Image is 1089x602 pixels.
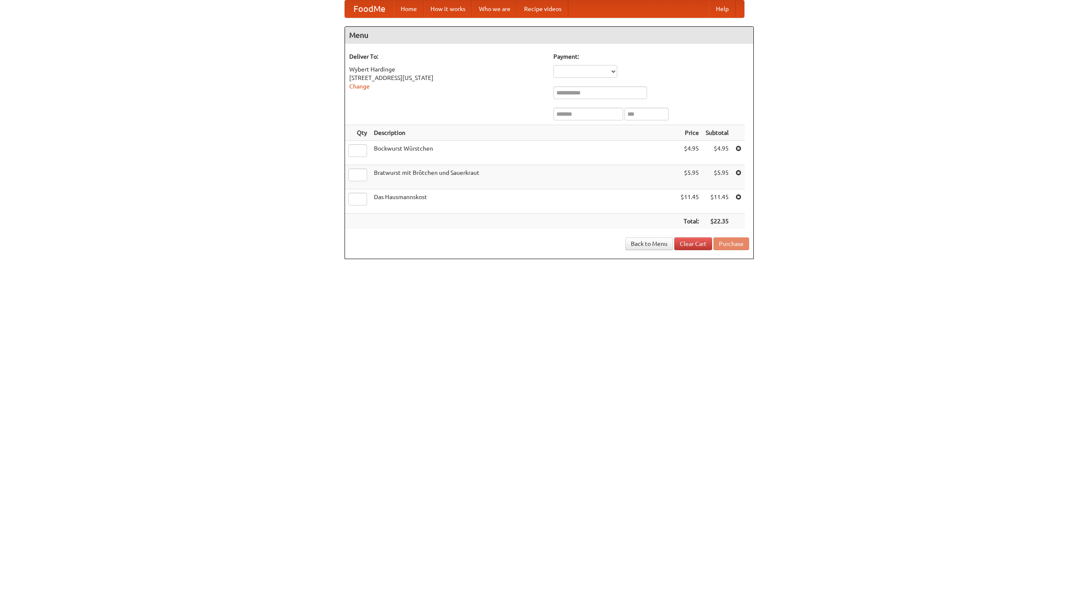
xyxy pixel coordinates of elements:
[702,214,732,229] th: $22.35
[713,237,749,250] button: Purchase
[553,52,749,61] h5: Payment:
[349,83,370,90] a: Change
[349,52,545,61] h5: Deliver To:
[371,189,677,214] td: Das Hausmannskost
[709,0,736,17] a: Help
[349,74,545,82] div: [STREET_ADDRESS][US_STATE]
[677,165,702,189] td: $5.95
[345,27,753,44] h4: Menu
[394,0,424,17] a: Home
[674,237,712,250] a: Clear Cart
[371,165,677,189] td: Bratwurst mit Brötchen und Sauerkraut
[702,125,732,141] th: Subtotal
[702,165,732,189] td: $5.95
[472,0,517,17] a: Who we are
[677,214,702,229] th: Total:
[345,0,394,17] a: FoodMe
[371,141,677,165] td: Bockwurst Würstchen
[349,65,545,74] div: Wybert Hardinge
[371,125,677,141] th: Description
[424,0,472,17] a: How it works
[345,125,371,141] th: Qty
[677,125,702,141] th: Price
[702,141,732,165] td: $4.95
[625,237,673,250] a: Back to Menu
[517,0,568,17] a: Recipe videos
[677,141,702,165] td: $4.95
[702,189,732,214] td: $11.45
[677,189,702,214] td: $11.45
